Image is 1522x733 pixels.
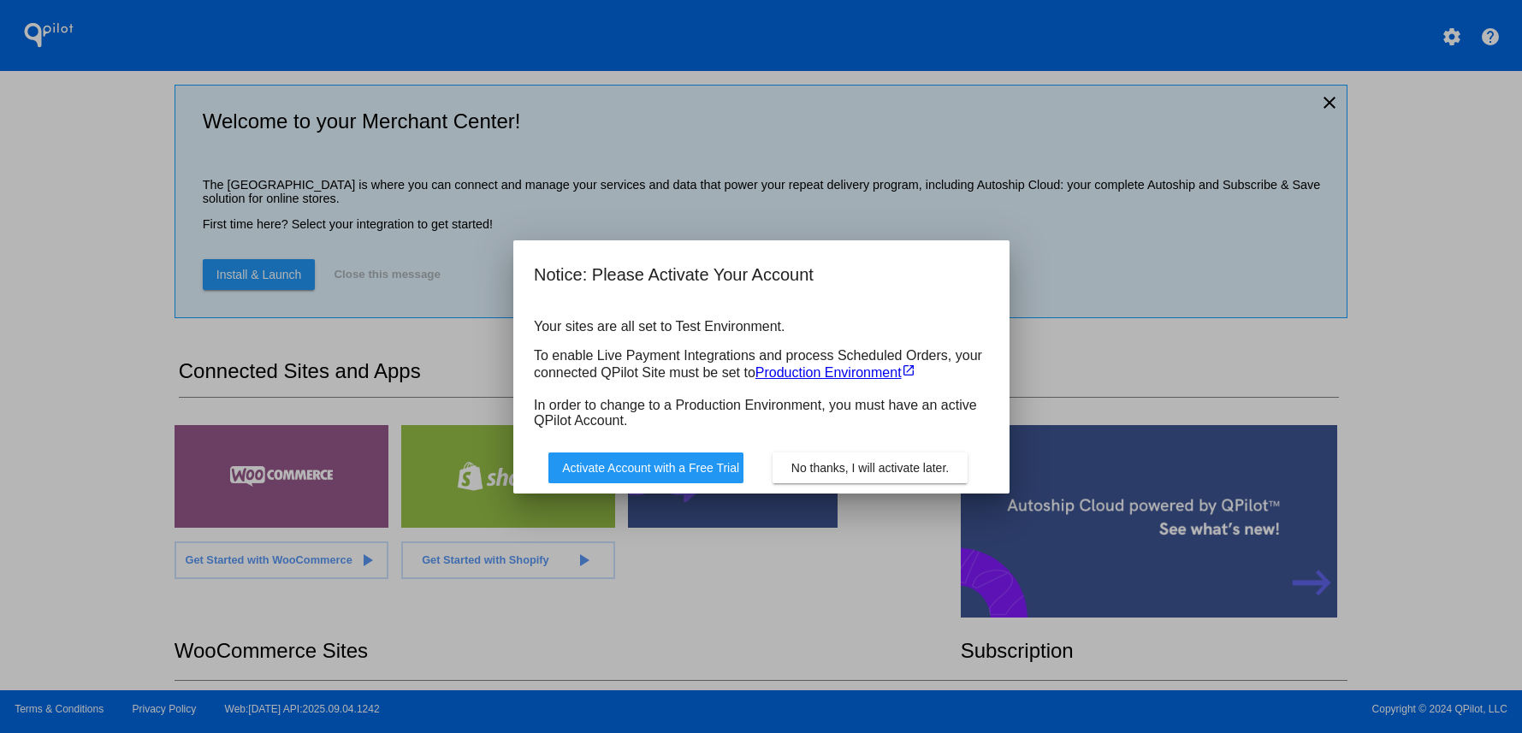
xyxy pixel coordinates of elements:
button: Close dialog [773,452,968,483]
a: Production Environment [755,365,921,380]
p: Your sites are all set to Test Environment. [534,319,989,334]
h2: Notice: Please Activate Your Account [534,261,989,288]
button: Close dialog [548,452,743,483]
span: No thanks, I will activate later. [791,461,948,475]
span: Activate Account with a Free Trial [562,461,739,475]
mat-icon: launch [901,364,921,384]
p: In order to change to a Production Environment, you must have an active QPilot Account. [534,398,989,429]
p: To enable Live Payment Integrations and process Scheduled Orders, your connected QPilot Site must... [534,348,989,384]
